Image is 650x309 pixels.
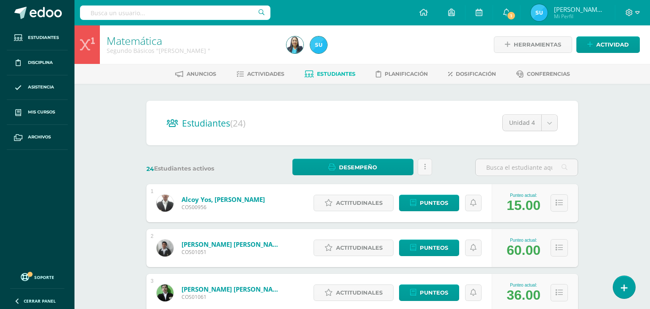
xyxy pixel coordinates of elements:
[292,159,413,175] a: Desempeño
[310,36,327,53] img: 03cfb818012ff72c9e7bc97db25811df.png
[527,71,570,77] span: Conferencias
[151,278,154,284] div: 3
[420,285,448,301] span: Punteos
[507,287,540,303] div: 36.00
[182,248,283,256] span: COS01051
[420,240,448,256] span: Punteos
[507,238,540,243] div: Punteo actual:
[107,35,276,47] h1: Matemática
[7,125,68,150] a: Archivos
[507,193,540,198] div: Punteo actual:
[509,115,535,131] span: Unidad 4
[399,195,459,211] a: Punteos
[554,13,605,20] span: Mi Perfil
[151,233,154,239] div: 2
[230,117,245,129] span: (24)
[576,36,640,53] a: Actividad
[420,195,448,211] span: Punteos
[7,25,68,50] a: Estudiantes
[399,240,459,256] a: Punteos
[157,284,174,301] img: 8a1251fad4bc786fe6b3639f80ff414d.png
[34,274,54,280] span: Soporte
[182,293,283,301] span: COS01061
[28,34,59,41] span: Estudiantes
[107,33,162,48] a: Matemática
[516,67,570,81] a: Conferencias
[531,4,548,21] img: 03cfb818012ff72c9e7bc97db25811df.png
[305,67,355,81] a: Estudiantes
[80,6,270,20] input: Busca un usuario...
[385,71,428,77] span: Planificación
[476,159,578,176] input: Busca el estudiante aquí...
[28,84,54,91] span: Asistencia
[28,134,51,141] span: Archivos
[146,165,249,173] label: Estudiantes activos
[151,188,154,194] div: 1
[157,195,174,212] img: 7dd6919e8a170281d12e87ba5589d8c9.png
[7,75,68,100] a: Asistencia
[314,195,394,211] a: Actitudinales
[182,117,245,129] span: Estudiantes
[182,195,265,204] a: Alcoy Yos, [PERSON_NAME]
[237,67,284,81] a: Actividades
[503,115,557,131] a: Unidad 4
[28,109,55,116] span: Mis cursos
[336,240,383,256] span: Actitudinales
[182,204,265,211] span: COS00956
[399,284,459,301] a: Punteos
[157,240,174,257] img: 807bd59d3c2eda798b8d17743565e1bc.png
[494,36,572,53] a: Herramientas
[182,285,283,293] a: [PERSON_NAME] [PERSON_NAME]
[182,240,283,248] a: [PERSON_NAME] [PERSON_NAME]
[339,160,377,175] span: Desempeño
[7,50,68,75] a: Disciplina
[507,243,540,258] div: 60.00
[314,284,394,301] a: Actitudinales
[175,67,216,81] a: Anuncios
[187,71,216,77] span: Anuncios
[317,71,355,77] span: Estudiantes
[448,67,496,81] a: Dosificación
[146,165,154,173] span: 24
[336,285,383,301] span: Actitudinales
[554,5,605,14] span: [PERSON_NAME] [PERSON_NAME]
[336,195,383,211] span: Actitudinales
[7,100,68,125] a: Mis cursos
[507,198,540,213] div: 15.00
[24,298,56,304] span: Cerrar panel
[596,37,629,52] span: Actividad
[28,59,53,66] span: Disciplina
[376,67,428,81] a: Planificación
[314,240,394,256] a: Actitudinales
[514,37,561,52] span: Herramientas
[10,271,64,282] a: Soporte
[456,71,496,77] span: Dosificación
[507,11,516,20] span: 1
[107,47,276,55] div: Segundo Básicos 'Miguel Angel '
[507,283,540,287] div: Punteo actual:
[286,36,303,53] img: dc7d38de1d5b52360c8bb618cee5abea.png
[247,71,284,77] span: Actividades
